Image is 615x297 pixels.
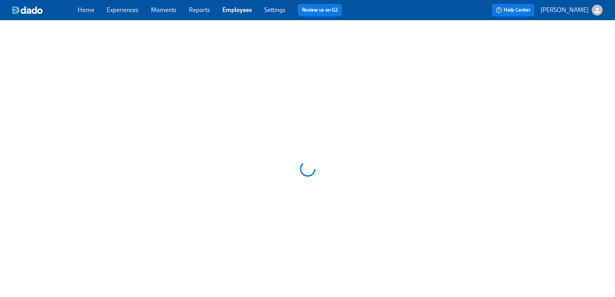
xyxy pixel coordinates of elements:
[541,5,603,16] button: [PERSON_NAME]
[222,6,252,14] a: Employees
[264,6,286,14] a: Settings
[302,6,338,14] a: Review us on G2
[78,6,94,14] a: Home
[492,4,534,16] button: Help Center
[189,6,210,14] a: Reports
[496,6,530,14] span: Help Center
[107,6,139,14] a: Experiences
[151,6,177,14] a: Moments
[12,6,43,14] img: dado
[298,4,342,16] button: Review us on G2
[12,6,78,14] a: dado
[541,6,589,14] p: [PERSON_NAME]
